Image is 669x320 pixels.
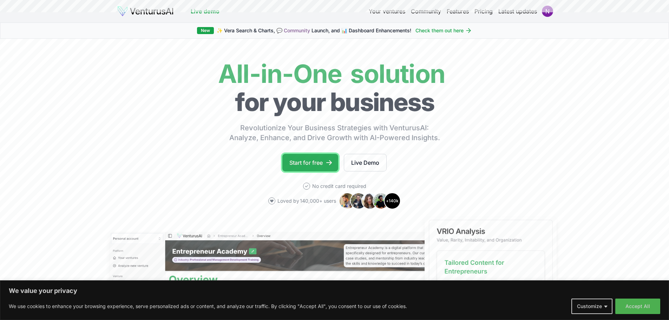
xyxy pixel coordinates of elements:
a: Live Demo [344,154,387,171]
img: Avatar 4 [373,192,389,209]
img: Avatar 2 [350,192,367,209]
img: Avatar 3 [361,192,378,209]
div: New [197,27,214,34]
p: We use cookies to enhance your browsing experience, serve personalized ads or content, and analyz... [9,302,407,311]
a: Check them out here [415,27,472,34]
a: Community [284,27,310,33]
button: Accept All [615,299,660,314]
p: We value your privacy [9,287,660,295]
span: ✨ Vera Search & Charts, 💬 Launch, and 📊 Dashboard Enhancements! [217,27,411,34]
img: Avatar 1 [339,192,356,209]
button: Customize [571,299,612,314]
a: Start for free [282,154,338,171]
